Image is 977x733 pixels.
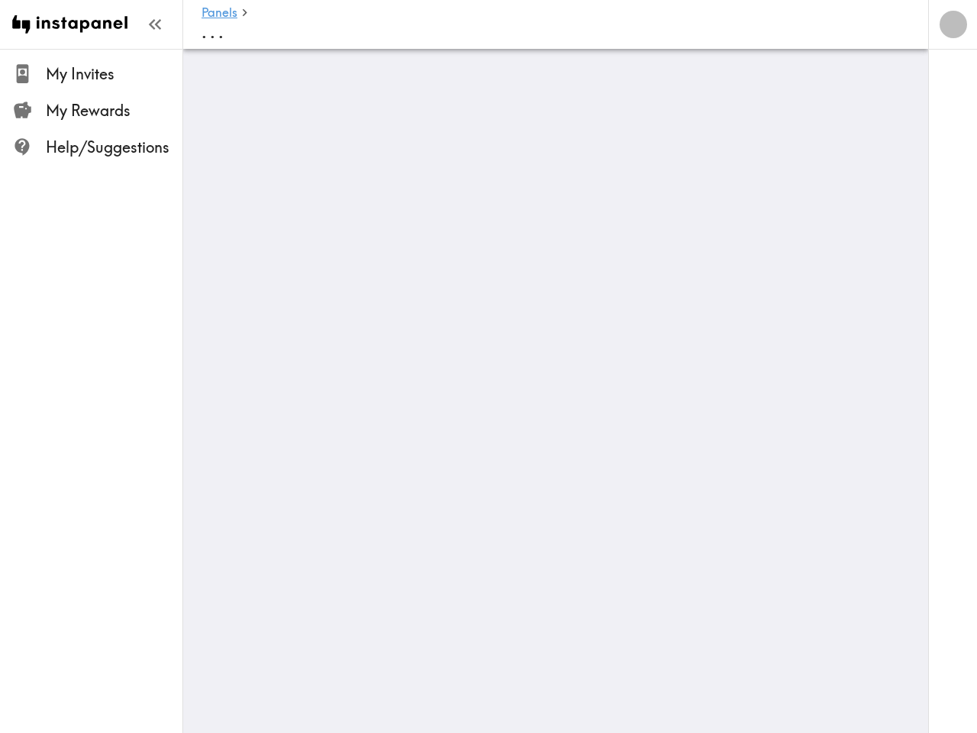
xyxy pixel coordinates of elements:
span: My Invites [46,63,182,85]
span: . [218,20,224,43]
span: . [210,20,215,43]
a: Panels [202,6,237,21]
span: . [202,20,207,43]
span: Help/Suggestions [46,137,182,158]
span: My Rewards [46,100,182,121]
